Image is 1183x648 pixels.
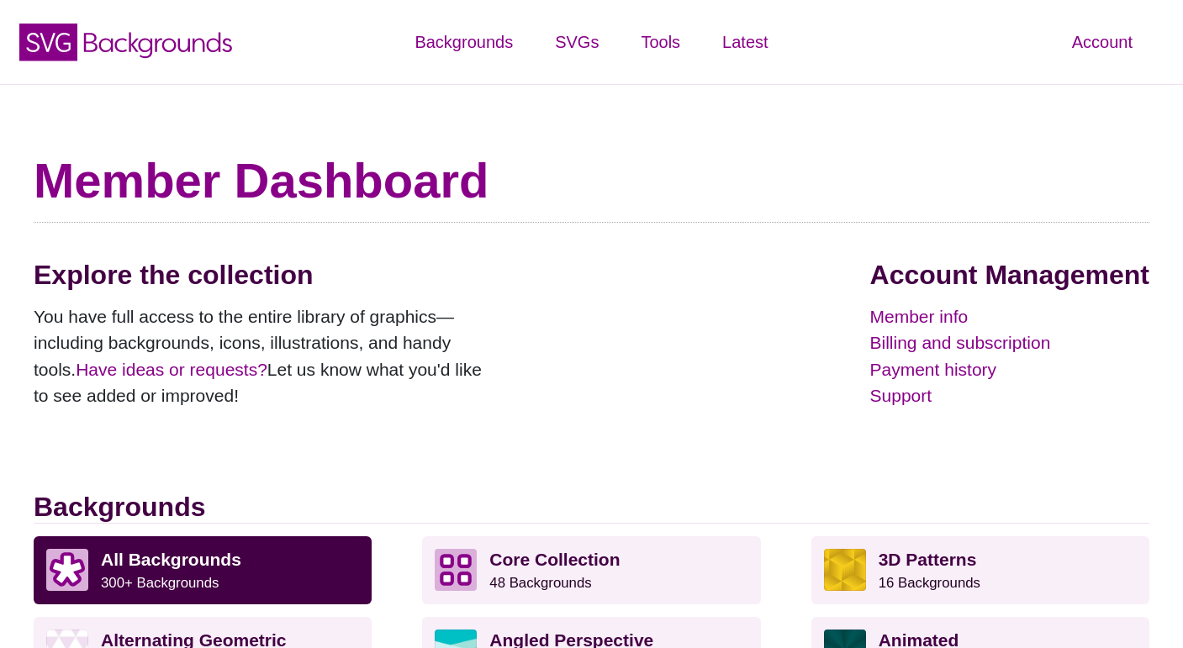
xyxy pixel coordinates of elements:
h2: Explore the collection [34,259,496,291]
a: Billing and subscription [870,329,1149,356]
a: Core Collection 48 Backgrounds [422,536,760,603]
strong: Core Collection [489,550,620,569]
h1: Member Dashboard [34,151,1149,210]
a: Support [870,382,1149,409]
a: Have ideas or requests? [76,360,267,379]
p: You have full access to the entire library of graphics—including backgrounds, icons, illustration... [34,303,496,409]
h2: Account Management [870,259,1149,291]
a: 3D Patterns16 Backgrounds [811,536,1149,603]
a: Account [1051,17,1154,67]
small: 300+ Backgrounds [101,575,219,591]
a: Latest [701,17,789,67]
small: 16 Backgrounds [879,575,980,591]
small: 48 Backgrounds [489,575,591,591]
a: SVGs [534,17,620,67]
img: fancy golden cube pattern [824,549,866,591]
a: Tools [620,17,701,67]
h2: Backgrounds [34,491,1149,524]
strong: 3D Patterns [879,550,977,569]
a: Member info [870,303,1149,330]
a: All Backgrounds 300+ Backgrounds [34,536,372,603]
a: Payment history [870,356,1149,383]
a: Backgrounds [393,17,534,67]
strong: All Backgrounds [101,550,241,569]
